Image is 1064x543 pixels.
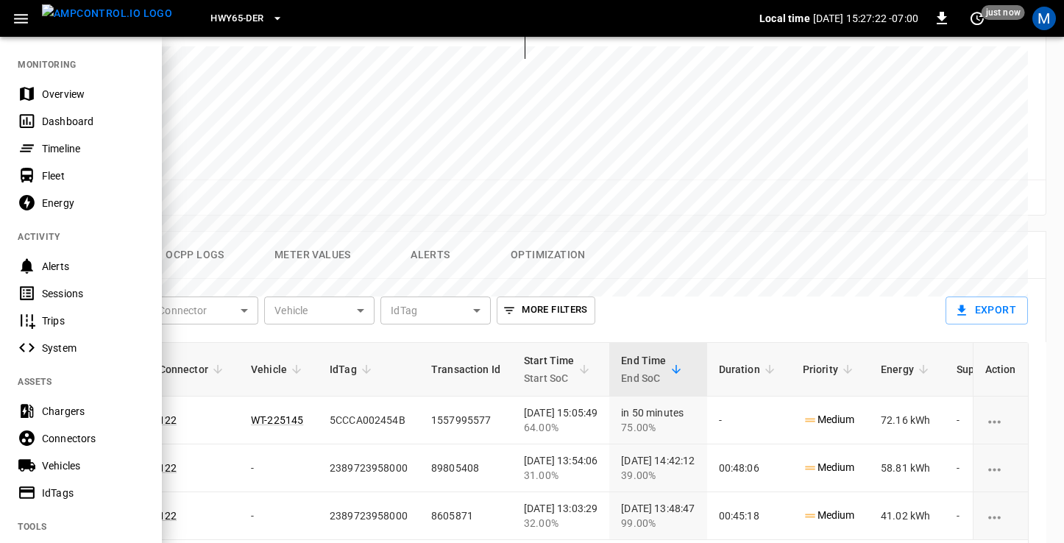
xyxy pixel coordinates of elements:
[42,431,144,446] div: Connectors
[1032,7,1056,30] div: profile-icon
[42,141,144,156] div: Timeline
[42,114,144,129] div: Dashboard
[42,87,144,102] div: Overview
[42,341,144,355] div: System
[965,7,989,30] button: set refresh interval
[42,458,144,473] div: Vehicles
[42,486,144,500] div: IdTags
[42,168,144,183] div: Fleet
[759,11,810,26] p: Local time
[42,313,144,328] div: Trips
[42,259,144,274] div: Alerts
[42,286,144,301] div: Sessions
[210,10,263,27] span: HWY65-DER
[982,5,1025,20] span: just now
[42,196,144,210] div: Energy
[42,404,144,419] div: Chargers
[813,11,918,26] p: [DATE] 15:27:22 -07:00
[42,4,172,23] img: ampcontrol.io logo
